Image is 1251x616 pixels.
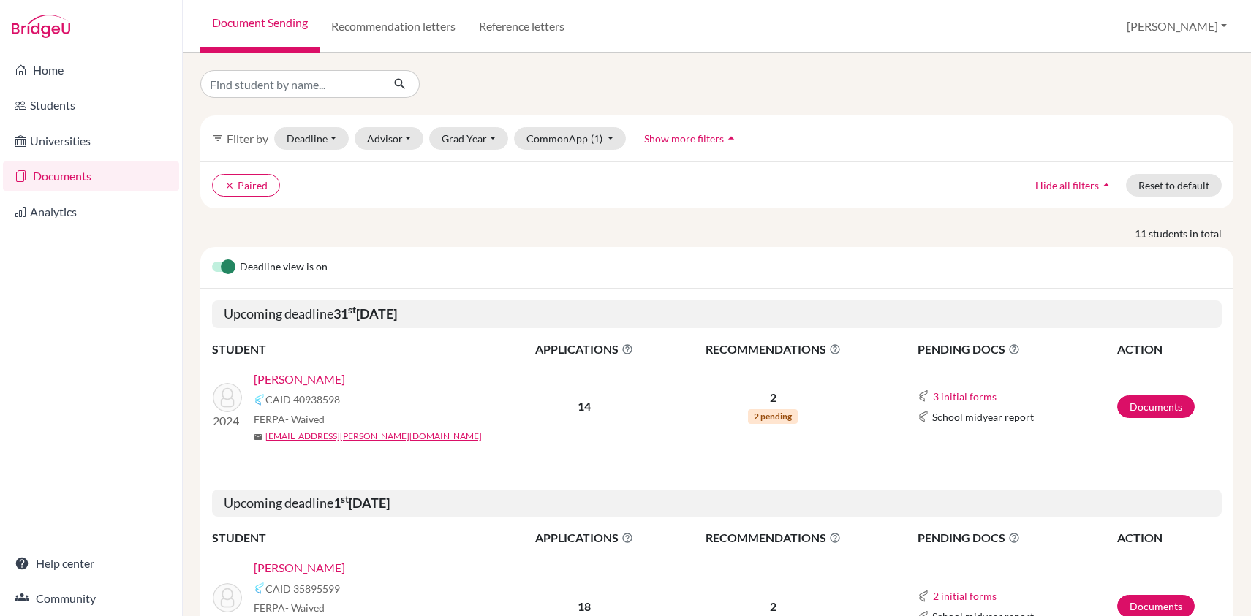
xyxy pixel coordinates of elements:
[505,341,663,358] span: APPLICATIONS
[285,601,325,614] span: - Waived
[285,413,325,425] span: - Waived
[3,126,179,156] a: Universities
[355,127,424,150] button: Advisor
[644,132,724,145] span: Show more filters
[348,304,356,316] sup: st
[1035,179,1099,191] span: Hide all filters
[265,581,340,596] span: CAID 35895599
[918,390,929,402] img: Common App logo
[212,340,504,359] th: STUDENT
[665,529,882,547] span: RECOMMENDATIONS
[254,433,262,441] span: mail
[3,161,179,191] a: Documents
[333,305,397,322] b: 31 [DATE]
[1135,226,1149,241] strong: 11
[254,394,265,406] img: Common App logo
[254,582,265,594] img: Common App logo
[12,15,70,38] img: Bridge-U
[918,529,1116,547] span: PENDING DOCS
[932,388,997,405] button: 3 initial forms
[213,412,242,430] p: 2024
[213,383,242,412] img: Chacko, Amit Kochackan
[932,588,997,604] button: 2 initial forms
[514,127,627,150] button: CommonApp(1)
[3,584,179,613] a: Community
[578,399,591,413] b: 14
[3,197,179,227] a: Analytics
[254,370,345,388] a: [PERSON_NAME]
[578,599,591,613] b: 18
[333,495,390,511] b: 1 [DATE]
[265,392,340,407] span: CAID 40938598
[429,127,508,150] button: Grad Year
[213,583,242,612] img: Bhesania, Aryav
[1149,226,1233,241] span: students in total
[591,132,602,145] span: (1)
[212,490,1222,517] h5: Upcoming deadline
[224,180,235,191] i: clear
[918,411,929,422] img: Common App logo
[918,341,1116,358] span: PENDING DOCS
[212,528,504,547] th: STUDENT
[932,409,1034,425] span: School midyear report
[1116,528,1222,547] th: ACTION
[341,493,349,505] sup: st
[665,389,882,406] p: 2
[254,411,325,427] span: FERPA
[240,259,328,276] span: Deadline view is on
[265,430,482,443] a: [EMAIL_ADDRESS][PERSON_NAME][DOMAIN_NAME]
[227,132,268,145] span: Filter by
[3,91,179,120] a: Students
[274,127,349,150] button: Deadline
[3,549,179,578] a: Help center
[665,598,882,615] p: 2
[254,600,325,615] span: FERPA
[748,409,798,424] span: 2 pending
[212,174,280,197] button: clearPaired
[632,127,751,150] button: Show more filtersarrow_drop_up
[1023,174,1126,197] button: Hide all filtersarrow_drop_up
[200,70,382,98] input: Find student by name...
[1116,340,1222,359] th: ACTION
[3,56,179,85] a: Home
[212,300,1222,328] h5: Upcoming deadline
[1120,12,1233,40] button: [PERSON_NAME]
[665,341,882,358] span: RECOMMENDATIONS
[1117,395,1195,418] a: Documents
[1099,178,1114,192] i: arrow_drop_up
[918,590,929,602] img: Common App logo
[254,559,345,577] a: [PERSON_NAME]
[212,132,224,144] i: filter_list
[1126,174,1222,197] button: Reset to default
[505,529,663,547] span: APPLICATIONS
[724,131,738,145] i: arrow_drop_up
